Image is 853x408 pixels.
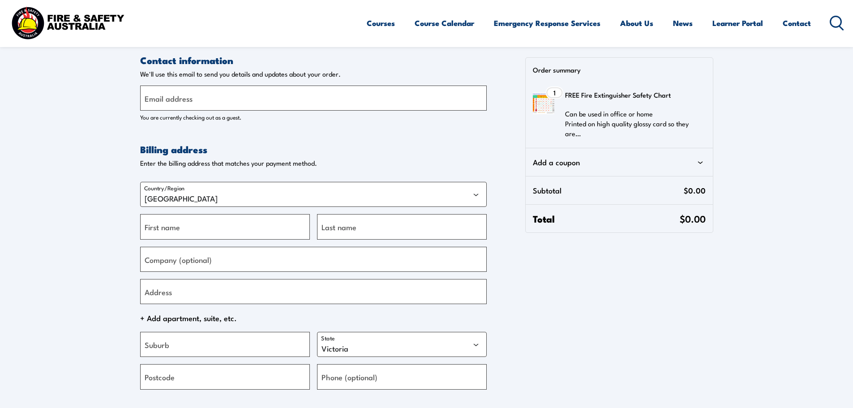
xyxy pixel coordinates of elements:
[321,221,356,233] label: Last name
[533,212,679,225] span: Total
[712,11,763,35] a: Learner Portal
[145,253,212,265] label: Company (optional)
[145,371,175,383] label: Postcode
[140,159,487,167] p: Enter the billing address that matches your payment method.
[321,371,377,383] label: Phone (optional)
[680,211,706,225] span: $0.00
[533,65,712,74] p: Order summary
[553,89,556,96] span: 1
[415,11,474,35] a: Course Calendar
[145,339,169,351] label: Suburb
[367,11,395,35] a: Courses
[140,214,310,239] input: First name
[140,279,487,304] input: Address
[145,92,193,104] label: Email address
[321,334,335,342] label: State
[533,93,554,114] img: FREE Fire Extinguisher Safety Chart
[144,184,184,192] label: Country/Region
[145,221,180,233] label: First name
[494,11,600,35] a: Emergency Response Services
[140,70,487,78] p: We'll use this email to send you details and updates about your order.
[140,311,487,325] span: + Add apartment, suite, etc.
[783,11,811,35] a: Contact
[140,112,487,121] p: You are currently checking out as a guest.
[140,54,487,66] h2: Contact information
[673,11,693,35] a: News
[565,88,700,102] h3: FREE Fire Extinguisher Safety Chart
[317,214,487,239] input: Last name
[620,11,653,35] a: About Us
[565,109,700,138] p: Can be used in office or home Printed on high quality glossy card so they are…
[140,143,487,155] h2: Billing address
[317,364,487,389] input: Phone (optional)
[140,247,487,272] input: Company (optional)
[533,184,683,197] span: Subtotal
[145,285,172,297] label: Address
[140,332,310,357] input: Suburb
[140,86,487,111] input: Email address
[140,364,310,389] input: Postcode
[684,184,706,197] span: $0.00
[533,155,705,169] div: Add a coupon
